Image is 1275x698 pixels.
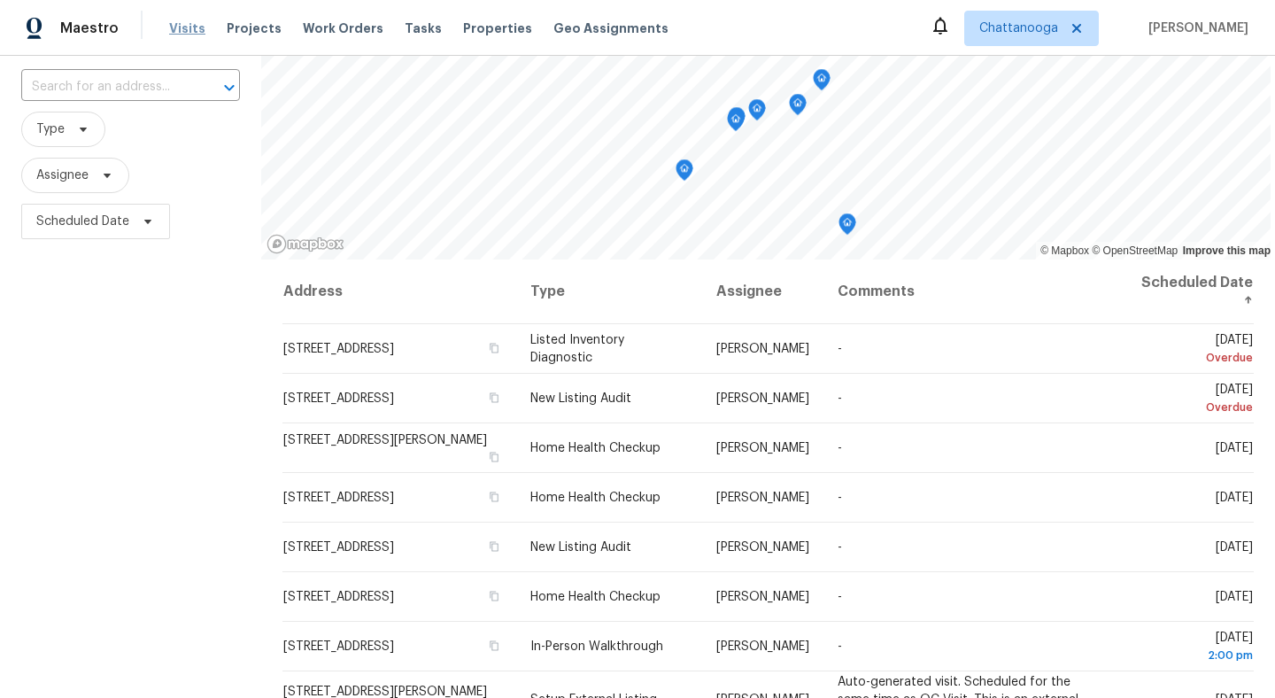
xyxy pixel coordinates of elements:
[283,640,394,653] span: [STREET_ADDRESS]
[283,492,394,504] span: [STREET_ADDRESS]
[748,99,766,127] div: Map marker
[486,340,502,356] button: Copy Address
[283,434,487,446] span: [STREET_ADDRESS][PERSON_NAME]
[838,392,842,405] span: -
[486,638,502,654] button: Copy Address
[1216,541,1253,554] span: [DATE]
[530,334,624,364] span: Listed Inventory Diagnostic
[553,19,668,37] span: Geo Assignments
[530,492,661,504] span: Home Health Checkup
[530,640,663,653] span: In-Person Walkthrough
[838,541,842,554] span: -
[283,591,394,603] span: [STREET_ADDRESS]
[823,260,1115,324] th: Comments
[813,69,831,97] div: Map marker
[1141,19,1248,37] span: [PERSON_NAME]
[267,234,344,254] a: Mapbox homepage
[486,539,502,555] button: Copy Address
[676,159,693,187] div: Map marker
[702,260,823,324] th: Assignee
[283,685,487,697] span: [STREET_ADDRESS][PERSON_NAME]
[21,74,190,101] input: Search for an address...
[1130,632,1253,664] span: [DATE]
[463,19,532,37] span: Properties
[716,442,809,454] span: [PERSON_NAME]
[716,492,809,504] span: [PERSON_NAME]
[716,392,809,405] span: [PERSON_NAME]
[530,591,661,603] span: Home Health Checkup
[282,260,516,324] th: Address
[530,541,631,554] span: New Listing Audit
[530,442,661,454] span: Home Health Checkup
[530,392,631,405] span: New Listing Audit
[838,343,842,355] span: -
[283,392,394,405] span: [STREET_ADDRESS]
[217,75,242,100] button: Open
[486,489,502,505] button: Copy Address
[728,107,746,135] div: Map marker
[303,19,383,37] span: Work Orders
[838,442,842,454] span: -
[727,110,745,137] div: Map marker
[283,343,394,355] span: [STREET_ADDRESS]
[486,588,502,604] button: Copy Address
[789,94,807,121] div: Map marker
[1040,244,1089,257] a: Mapbox
[716,541,809,554] span: [PERSON_NAME]
[716,343,809,355] span: [PERSON_NAME]
[36,120,65,138] span: Type
[60,19,119,37] span: Maestro
[36,167,89,184] span: Assignee
[486,449,502,465] button: Copy Address
[1130,349,1253,367] div: Overdue
[838,640,842,653] span: -
[1130,399,1253,416] div: Overdue
[1130,334,1253,367] span: [DATE]
[227,19,282,37] span: Projects
[1216,442,1253,454] span: [DATE]
[838,213,856,241] div: Map marker
[838,591,842,603] span: -
[1183,244,1271,257] a: Improve this map
[838,492,842,504] span: -
[716,640,809,653] span: [PERSON_NAME]
[979,19,1058,37] span: Chattanooga
[516,260,703,324] th: Type
[1216,492,1253,504] span: [DATE]
[1216,591,1253,603] span: [DATE]
[283,541,394,554] span: [STREET_ADDRESS]
[1130,647,1253,664] div: 2:00 pm
[716,591,809,603] span: [PERSON_NAME]
[169,19,205,37] span: Visits
[1130,384,1253,416] span: [DATE]
[1116,260,1254,324] th: Scheduled Date ↑
[405,22,442,35] span: Tasks
[1092,244,1178,257] a: OpenStreetMap
[36,213,129,230] span: Scheduled Date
